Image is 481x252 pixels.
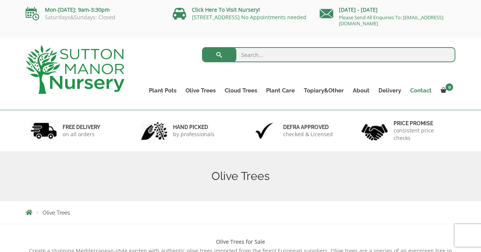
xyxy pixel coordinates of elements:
[374,85,406,96] a: Delivery
[43,210,70,216] span: Olive Trees
[299,85,348,96] a: Topiary&Other
[63,131,100,138] p: on all orders
[192,6,260,13] a: Click Here To Visit Nursery!
[144,85,181,96] a: Plant Pots
[181,85,220,96] a: Olive Trees
[348,85,374,96] a: About
[394,120,451,127] h6: Price promise
[320,5,455,14] p: [DATE] - [DATE]
[262,85,299,96] a: Plant Care
[220,85,262,96] a: Cloud Trees
[216,238,265,245] b: Olive Trees for Sale
[173,124,214,131] h6: hand picked
[283,124,333,131] h6: Defra approved
[406,85,436,96] a: Contact
[202,47,456,62] input: Search...
[436,85,455,96] a: 0
[362,119,388,142] img: 4.jpg
[141,121,167,140] img: 2.jpg
[394,127,451,142] p: consistent price checks
[173,131,214,138] p: by professionals
[26,45,124,94] img: logo
[339,14,443,27] a: Please Send All Enquiries To: [EMAIL_ADDRESS][DOMAIN_NAME]
[26,209,455,215] nav: Breadcrumbs
[31,121,57,140] img: 1.jpg
[192,14,306,21] a: [STREET_ADDRESS] No Appointments needed
[251,121,277,140] img: 3.jpg
[283,131,333,138] p: checked & Licensed
[26,5,161,14] p: Mon-[DATE]: 9am-3:30pm
[446,83,453,91] span: 0
[63,124,100,131] h6: FREE DELIVERY
[26,169,455,183] h1: Olive Trees
[26,14,161,20] p: Saturdays&Sundays: Closed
